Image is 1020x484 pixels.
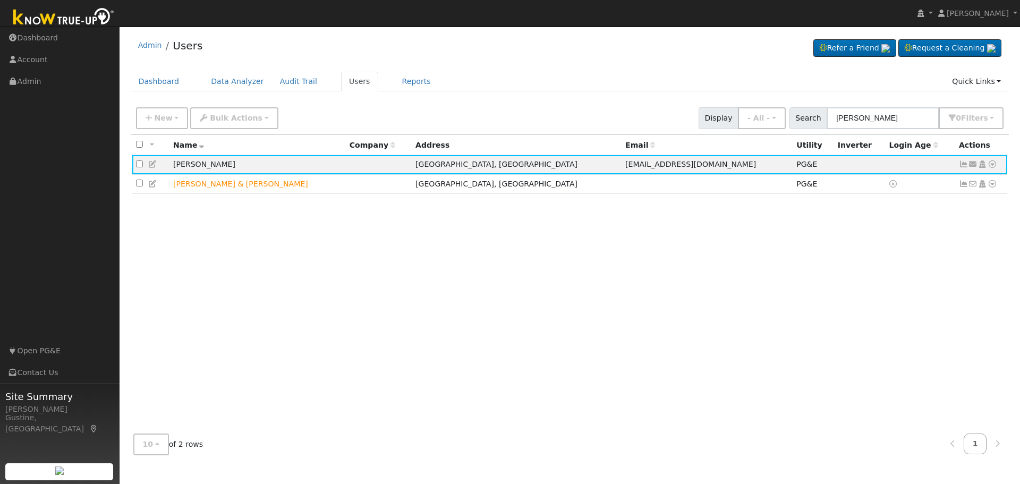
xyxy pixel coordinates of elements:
[173,141,205,149] span: Name
[210,114,262,122] span: Bulk Actions
[89,424,99,433] a: Map
[968,180,978,188] i: No email address
[796,180,817,188] span: PG&E
[796,140,830,151] div: Utility
[961,114,988,122] span: Filter
[738,107,786,129] button: - All -
[964,434,987,454] a: 1
[898,39,1001,57] a: Request a Cleaning
[136,107,189,129] button: New
[5,404,114,415] div: [PERSON_NAME]
[889,180,899,188] a: No login access
[415,140,618,151] div: Address
[8,6,120,30] img: Know True-Up
[169,174,346,194] td: Lead
[983,114,988,122] span: s
[350,141,395,149] span: Company name
[987,44,996,53] img: retrieve
[881,44,890,53] img: retrieve
[813,39,896,57] a: Refer a Friend
[133,434,203,455] span: of 2 rows
[169,155,346,175] td: [PERSON_NAME]
[625,160,756,168] span: [EMAIL_ADDRESS][DOMAIN_NAME]
[699,107,738,129] span: Display
[947,9,1009,18] span: [PERSON_NAME]
[154,114,172,122] span: New
[412,155,622,175] td: [GEOGRAPHIC_DATA], [GEOGRAPHIC_DATA]
[148,160,158,168] a: Edit User
[968,159,978,170] a: plandseadel@gmail.com
[5,412,114,435] div: Gustine, [GEOGRAPHIC_DATA]
[988,159,997,170] a: Other actions
[827,107,939,129] input: Search
[148,180,158,188] a: Edit User
[173,39,202,52] a: Users
[203,72,272,91] a: Data Analyzer
[959,180,968,188] a: Show Graph
[939,107,1004,129] button: 0Filters
[133,434,169,455] button: 10
[959,160,968,168] a: Show Graph
[272,72,325,91] a: Audit Trail
[944,72,1009,91] a: Quick Links
[988,179,997,190] a: Other actions
[412,174,622,194] td: [GEOGRAPHIC_DATA], [GEOGRAPHIC_DATA]
[138,41,162,49] a: Admin
[796,160,817,168] span: PG&E
[131,72,188,91] a: Dashboard
[55,466,64,475] img: retrieve
[889,141,938,149] span: Days since last login
[977,180,987,188] a: Login As
[394,72,439,91] a: Reports
[143,440,154,448] span: 10
[190,107,278,129] button: Bulk Actions
[5,389,114,404] span: Site Summary
[625,141,655,149] span: Email
[959,140,1004,151] div: Actions
[341,72,378,91] a: Users
[838,140,882,151] div: Inverter
[789,107,827,129] span: Search
[977,160,987,168] a: Login As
